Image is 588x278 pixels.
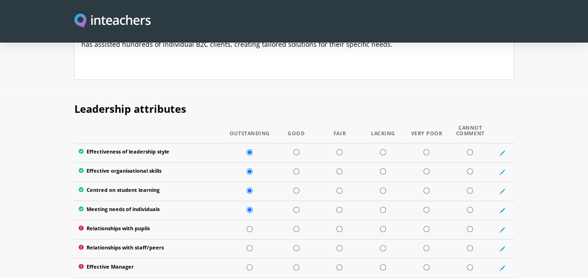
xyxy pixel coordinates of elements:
[275,125,318,144] th: Good
[361,125,405,144] th: Lacking
[74,14,151,29] a: Visit this site's homepage
[225,125,275,144] th: Outstanding
[79,225,220,234] label: Relationships with pupils
[405,125,448,144] th: Very Poor
[79,168,220,176] label: Effective organisational skills
[79,187,220,196] label: Centred on student learning
[79,244,220,253] label: Relationships with staff/peers
[79,148,220,157] label: Effectiveness of leadership style
[318,125,362,144] th: Fair
[74,102,186,116] span: Leadership attributes
[79,263,220,272] label: Effective Manager
[74,14,151,29] img: Inteachers
[79,206,220,215] label: Meeting needs of individuals
[448,125,492,144] th: Cannot Comment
